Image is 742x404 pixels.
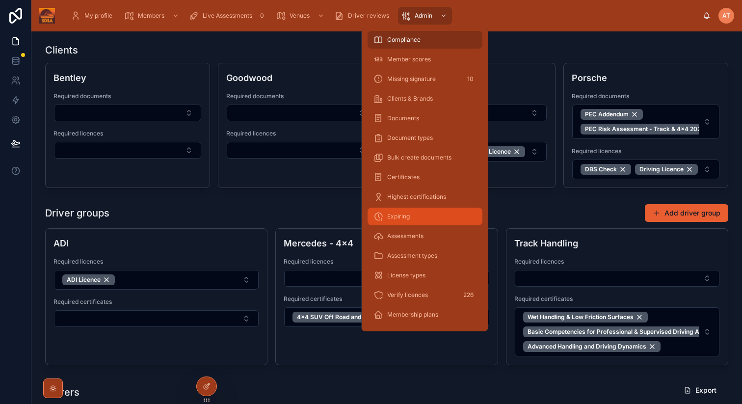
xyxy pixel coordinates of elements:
span: Required licences [53,130,202,137]
img: App logo [39,8,55,24]
span: Required licences [226,130,374,137]
span: Documents [387,114,419,122]
a: License types [368,267,482,284]
a: Assessments [368,227,482,245]
div: 0 [256,10,268,22]
a: Venues [273,7,329,25]
span: Required licences [53,258,259,266]
a: Compliance [368,31,482,49]
a: Highest certifications [368,188,482,206]
button: Unselect 37 [581,164,631,175]
span: Compliance [387,36,421,44]
button: Select Button [284,307,489,327]
span: Assessments [387,232,424,240]
span: Required certificates [284,295,489,303]
a: Member scores [368,51,482,68]
button: Select Button [572,160,719,179]
span: Bulk create documents [387,154,451,162]
span: Wet Handling & Low Friction Surfaces [528,313,634,321]
button: Select Button [227,105,374,121]
span: Advanced Handling and Driving Dynamics [528,343,646,350]
button: Unselect 10 [581,109,643,120]
button: Select Button [227,142,374,159]
button: Unselect 3 [292,312,422,323]
button: Export [676,381,724,399]
span: Membership plan types [387,330,452,338]
button: Unselect 11 [62,274,115,285]
a: Admin [398,7,452,25]
span: Highest certifications [387,193,446,201]
span: Required documents [53,92,202,100]
span: 4x4 SUV Off Road and Handling Safety [297,313,408,321]
span: Basic Competencies for Professional & Supervised Driving Activities [528,328,721,336]
h4: Track Handling [514,237,720,250]
span: License types [387,271,425,279]
span: Document types [387,134,433,142]
a: Verify licences226 [368,286,482,304]
span: Venues [290,12,310,20]
a: Expiring [368,208,482,225]
h4: Goodwood [226,71,374,84]
span: PEC Risk Assessment - Track & 4x4 2025 [585,125,704,133]
span: Assessment types [387,252,437,260]
button: Add driver group [645,204,728,222]
button: Select Button [54,310,259,327]
button: Select Button [54,270,259,290]
button: Select Button [284,270,489,287]
span: Required licences [514,258,720,266]
span: Admin [415,12,432,20]
h1: Clients [45,43,78,57]
button: Unselect 1 [523,341,661,352]
span: Verify licences [387,291,428,299]
div: scrollable content [63,5,703,27]
span: Membership plans [387,311,438,319]
span: Missing signature [387,75,436,83]
a: Bulk create documents [368,149,482,166]
a: Documents [368,109,482,127]
a: Membership plans [368,306,482,323]
h4: Bentley [53,71,202,84]
h1: Driver groups [45,206,109,220]
button: Select Button [54,142,201,159]
button: Select Button [54,105,201,121]
span: Driving Licence [639,165,684,173]
span: Certificates [387,173,420,181]
span: Members [138,12,164,20]
button: Select Button [515,270,719,287]
button: Unselect 2 [523,326,736,337]
span: Required certificates [53,298,259,306]
div: 226 [460,289,477,301]
span: PEC Addendum [585,110,629,118]
span: AT [722,12,730,20]
span: Driving Licence [467,148,511,156]
a: Live Assessments0 [186,7,271,25]
span: My profile [84,12,112,20]
span: Expiring [387,213,410,220]
span: Required documents [226,92,374,100]
a: Document types [368,129,482,147]
span: Live Assessments [203,12,252,20]
a: Driver reviews [331,7,396,25]
span: Required documents [572,92,720,100]
span: Required certificates [514,295,720,303]
span: Clients & Brands [387,95,433,103]
h4: Mercedes - 4x4 [284,237,489,250]
button: Select Button [515,307,719,356]
a: Membership plan types [368,325,482,343]
a: Assessment types [368,247,482,265]
span: Required licences [284,258,489,266]
a: Certificates [368,168,482,186]
a: Missing signature10 [368,70,482,88]
span: Required licences [572,147,720,155]
button: Unselect 1 [635,164,698,175]
button: Select Button [572,105,719,139]
h4: Porsche [572,71,720,84]
button: Unselect 28 [523,312,648,323]
span: DBS Check [585,165,617,173]
h4: ADI [53,237,259,250]
button: Unselect 6 [581,124,718,135]
a: Clients & Brands [368,90,482,108]
a: Members [121,7,184,25]
span: Member scores [387,55,431,63]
